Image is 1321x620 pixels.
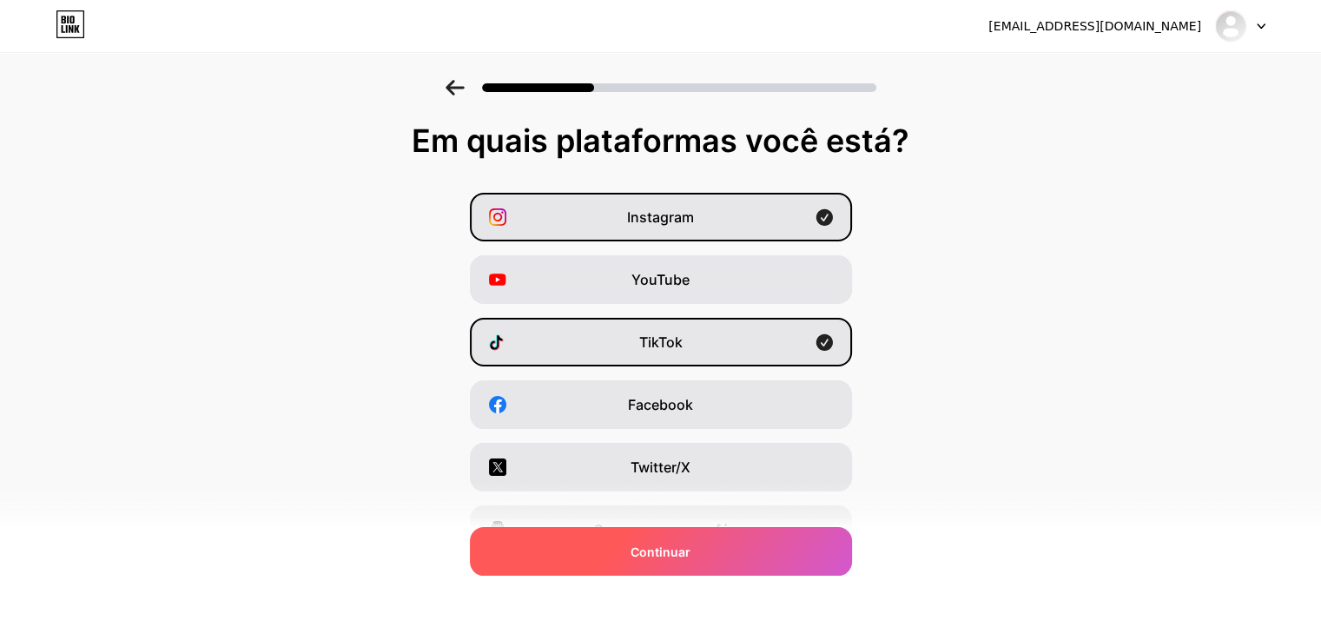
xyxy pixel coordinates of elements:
font: Continuar [631,544,690,559]
font: [EMAIL_ADDRESS][DOMAIN_NAME] [988,19,1201,33]
font: TikTok [639,333,683,351]
font: YouTube [631,271,690,288]
font: Snapchat [629,584,692,601]
font: Twitter/X [631,458,690,476]
font: Compre-me um café [593,521,729,538]
font: Em quais plataformas você está? [412,122,909,160]
font: Facebook [628,396,693,413]
img: lucaszamboni [1214,10,1247,43]
font: Instagram [627,208,694,226]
